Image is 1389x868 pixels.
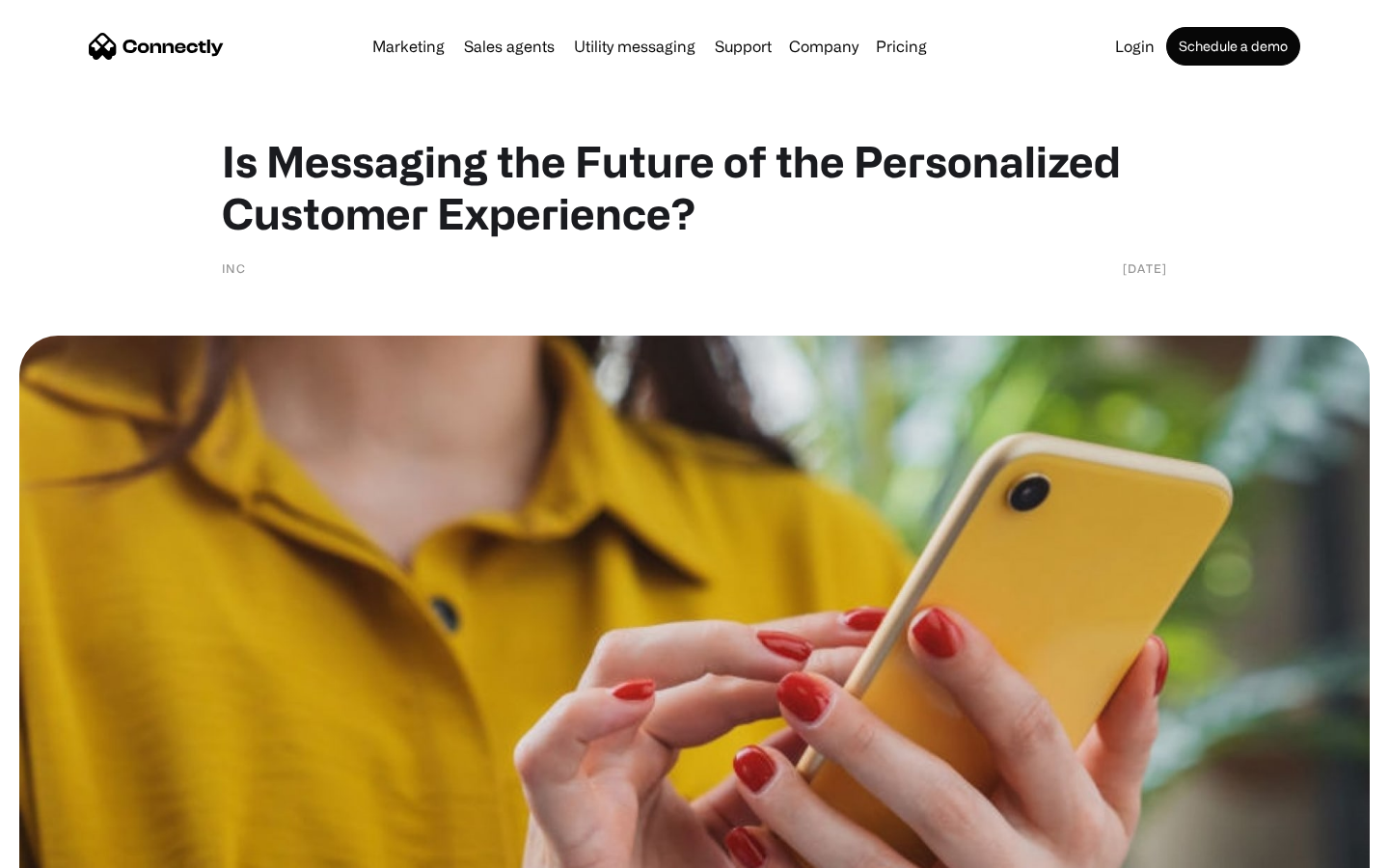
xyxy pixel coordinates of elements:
[1166,27,1300,66] a: Schedule a demo
[707,39,779,54] a: Support
[1123,258,1167,278] div: [DATE]
[222,258,246,278] div: Inc
[222,135,1167,239] h1: Is Messaging the Future of the Personalized Customer Experience?
[1107,39,1162,54] a: Login
[868,39,935,54] a: Pricing
[789,33,858,60] div: Company
[39,834,116,861] ul: Language list
[456,39,562,54] a: Sales agents
[365,39,452,54] a: Marketing
[19,834,116,861] aside: Language selected: English
[566,39,703,54] a: Utility messaging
